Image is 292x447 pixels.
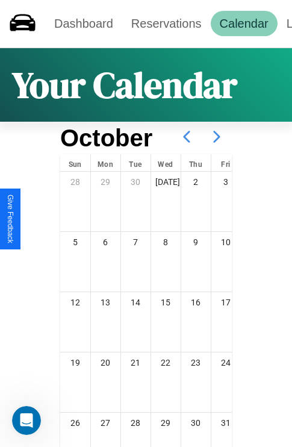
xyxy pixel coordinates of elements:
[121,232,151,252] div: 7
[60,352,90,373] div: 19
[6,195,14,243] div: Give Feedback
[151,172,181,192] div: [DATE]
[151,232,181,252] div: 8
[151,292,181,313] div: 15
[211,292,241,313] div: 17
[121,413,151,433] div: 28
[12,60,237,110] h1: Your Calendar
[60,413,90,433] div: 26
[60,125,152,152] h2: October
[121,352,151,373] div: 21
[91,172,120,192] div: 29
[121,292,151,313] div: 14
[181,154,211,171] div: Thu
[151,413,181,433] div: 29
[60,292,90,313] div: 12
[181,352,211,373] div: 23
[211,413,241,433] div: 31
[181,172,211,192] div: 2
[211,154,241,171] div: Fri
[91,232,120,252] div: 6
[122,11,211,36] a: Reservations
[60,172,90,192] div: 28
[181,292,211,313] div: 16
[211,352,241,373] div: 24
[181,413,211,433] div: 30
[91,413,120,433] div: 27
[151,352,181,373] div: 22
[91,154,120,171] div: Mon
[45,11,122,36] a: Dashboard
[12,406,41,435] iframe: Intercom live chat
[181,232,211,252] div: 9
[121,172,151,192] div: 30
[60,154,90,171] div: Sun
[151,154,181,171] div: Wed
[60,232,90,252] div: 5
[211,172,241,192] div: 3
[121,154,151,171] div: Tue
[91,292,120,313] div: 13
[211,11,278,36] a: Calendar
[211,232,241,252] div: 10
[91,352,120,373] div: 20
